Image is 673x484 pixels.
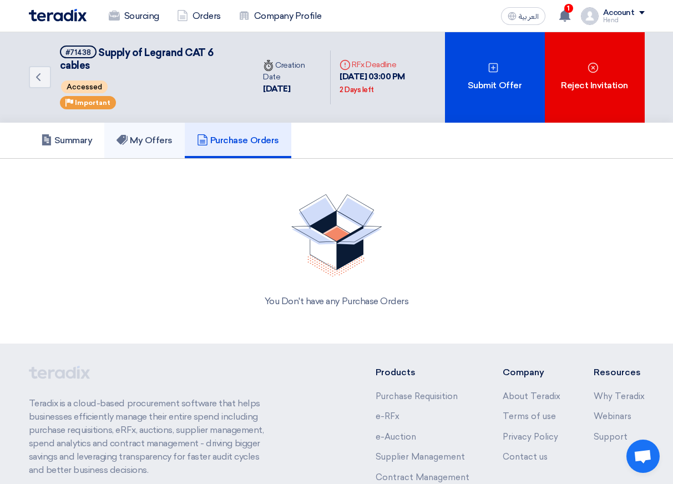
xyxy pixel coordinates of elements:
[376,472,469,482] a: Contract Management
[340,70,436,95] div: [DATE] 03:00 PM
[564,4,573,13] span: 1
[41,135,93,146] h5: Summary
[376,452,465,462] a: Supplier Management
[376,411,399,421] a: e-RFx
[168,4,230,28] a: Orders
[197,135,279,146] h5: Purchase Orders
[603,8,635,18] div: Account
[60,47,214,72] span: Supply of Legrand CAT 6 cables
[594,411,631,421] a: Webinars
[340,84,374,95] div: 2 Days left
[503,411,556,421] a: Terms of use
[503,391,560,401] a: About Teradix
[61,80,108,93] span: Accessed
[376,432,416,442] a: e-Auction
[117,135,173,146] h5: My Offers
[445,32,545,123] div: Submit Offer
[581,7,599,25] img: profile_test.png
[263,83,321,95] div: [DATE]
[29,9,87,22] img: Teradix logo
[376,366,469,379] li: Products
[603,17,645,23] div: Hend
[503,366,560,379] li: Company
[263,59,321,83] div: Creation Date
[594,432,628,442] a: Support
[185,123,291,158] a: Purchase Orders
[376,391,458,401] a: Purchase Requisition
[75,99,110,107] span: Important
[519,13,539,21] span: العربية
[42,295,631,308] div: You Don't have any Purchase Orders
[503,432,558,442] a: Privacy Policy
[104,123,185,158] a: My Offers
[594,391,645,401] a: Why Teradix
[545,32,645,123] div: Reject Invitation
[29,397,275,477] p: Teradix is a cloud-based procurement software that helps businesses efficiently manage their enti...
[626,440,660,473] div: Open chat
[230,4,331,28] a: Company Profile
[29,123,105,158] a: Summary
[65,49,91,56] div: #71438
[60,46,241,73] h5: Supply of Legrand CAT 6 cables
[594,366,645,379] li: Resources
[100,4,168,28] a: Sourcing
[291,194,382,277] img: No Quotations Found!
[503,452,548,462] a: Contact us
[340,59,436,70] div: RFx Deadline
[501,7,545,25] button: العربية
